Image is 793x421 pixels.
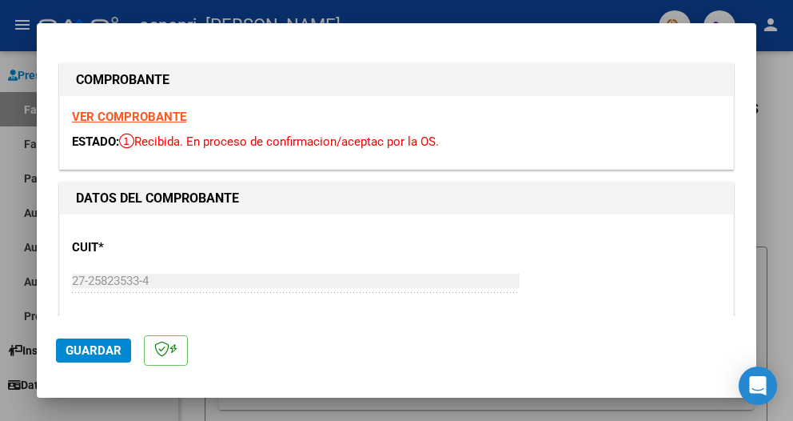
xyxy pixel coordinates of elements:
[739,367,777,405] div: Open Intercom Messenger
[72,134,119,149] span: ESTADO:
[119,134,439,149] span: Recibida. En proceso de confirmacion/aceptac por la OS.
[76,190,239,206] strong: DATOS DEL COMPROBANTE
[56,339,131,363] button: Guardar
[72,239,267,257] p: CUIT
[72,110,186,124] a: VER COMPROBANTE
[66,343,122,358] span: Guardar
[76,72,169,87] strong: COMPROBANTE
